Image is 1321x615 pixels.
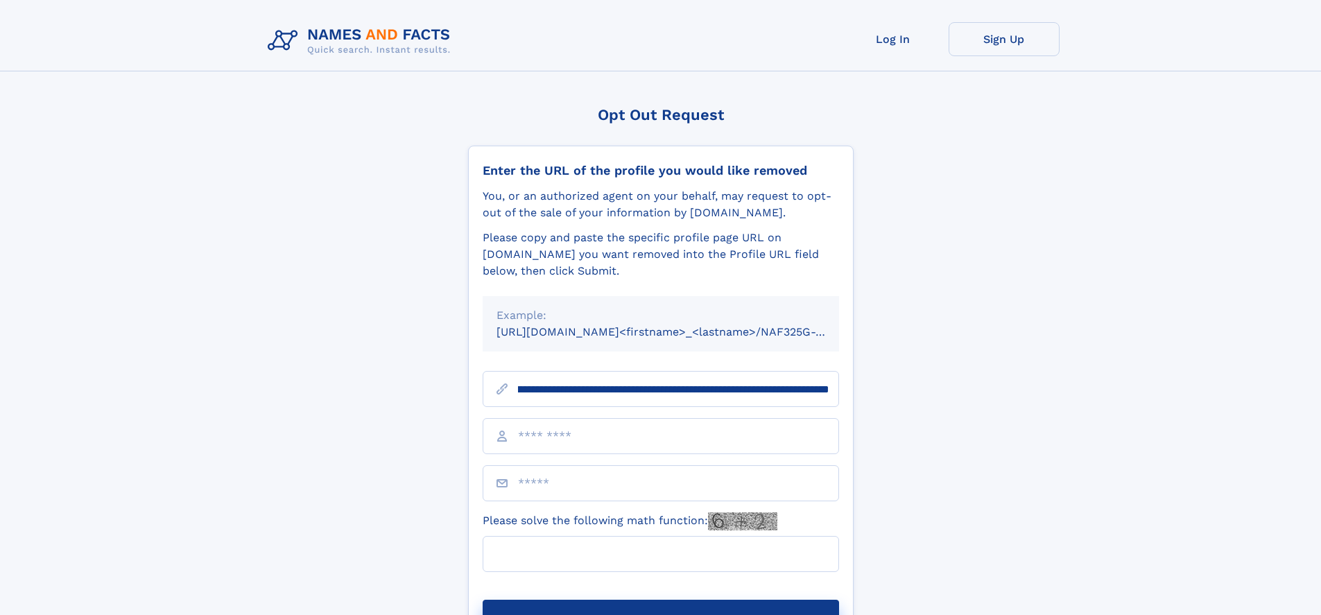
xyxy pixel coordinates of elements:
[483,188,839,221] div: You, or an authorized agent on your behalf, may request to opt-out of the sale of your informatio...
[483,229,839,279] div: Please copy and paste the specific profile page URL on [DOMAIN_NAME] you want removed into the Pr...
[483,163,839,178] div: Enter the URL of the profile you would like removed
[949,22,1060,56] a: Sign Up
[497,307,825,324] div: Example:
[468,106,854,123] div: Opt Out Request
[483,512,777,530] label: Please solve the following math function:
[838,22,949,56] a: Log In
[262,22,462,60] img: Logo Names and Facts
[497,325,865,338] small: [URL][DOMAIN_NAME]<firstname>_<lastname>/NAF325G-xxxxxxxx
